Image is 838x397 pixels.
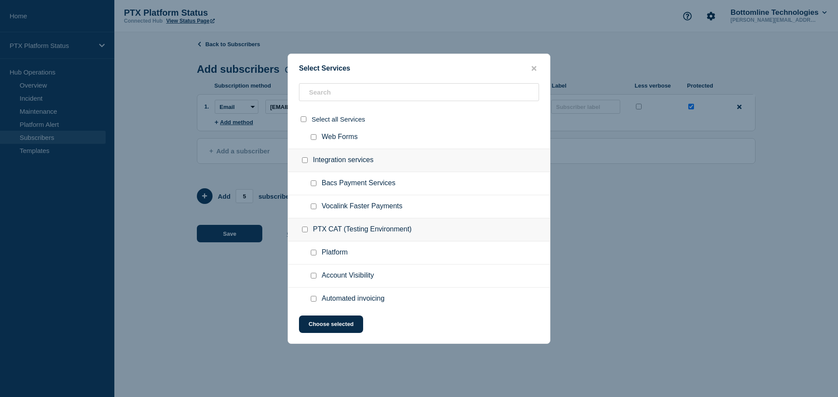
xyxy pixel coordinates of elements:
[311,273,316,278] input: Account Visibility checkbox
[322,133,357,142] span: Web Forms
[311,296,316,302] input: Automated invoicing checkbox
[322,271,374,280] span: Account Visibility
[311,204,316,209] input: Vocalink Faster Payments checkbox
[322,248,348,257] span: Platform
[311,250,316,255] input: Platform checkbox
[302,157,308,163] input: Integration services checkbox
[322,295,385,303] span: Automated invoicing
[312,115,365,123] span: Select all Services
[299,316,363,333] button: Choose selected
[288,64,550,73] div: Select Services
[288,149,550,172] div: Integration services
[302,227,308,232] input: PTX CAT (Testing Environment) checkbox
[301,116,306,122] input: select all checkbox
[322,179,395,188] span: Bacs Payment Services
[322,202,402,211] span: Vocalink Faster Payments
[299,83,539,101] input: Search
[311,180,316,186] input: Bacs Payment Services checkbox
[311,134,316,140] input: Web Forms checkbox
[529,64,539,73] button: close button
[288,218,550,241] div: PTX CAT (Testing Environment)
